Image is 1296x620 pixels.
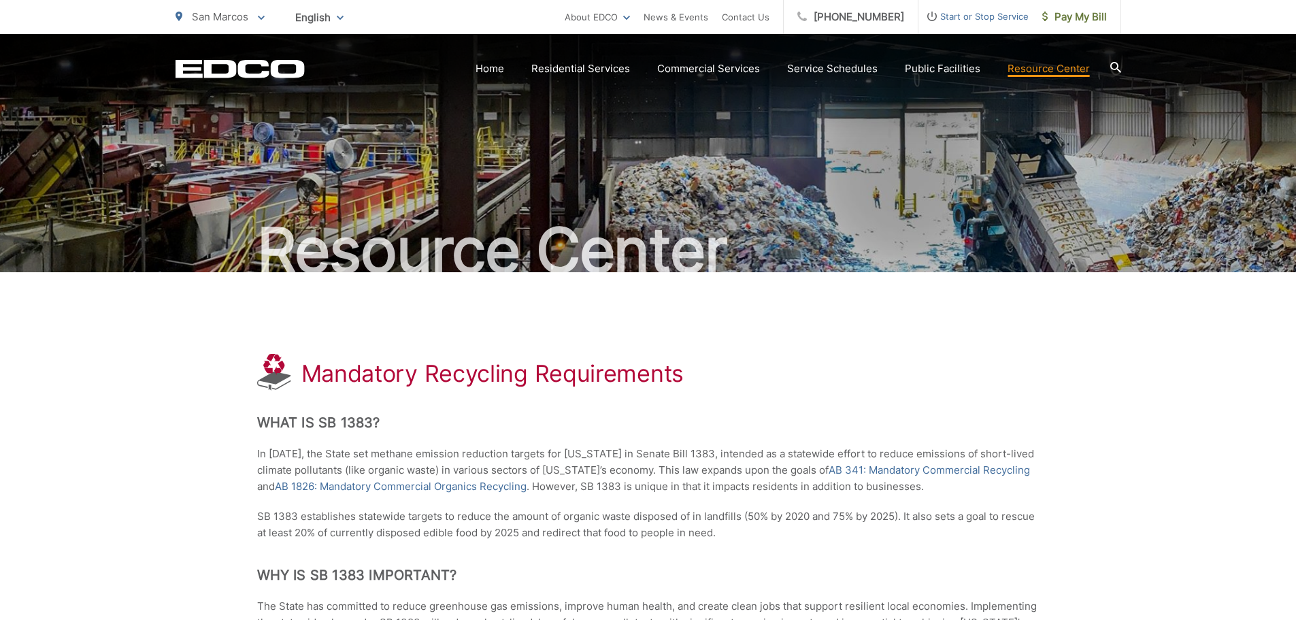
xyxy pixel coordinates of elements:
span: English [285,5,354,29]
h1: Mandatory Recycling Requirements [301,360,684,387]
a: Public Facilities [905,61,980,77]
span: San Marcos [192,10,248,23]
a: Residential Services [531,61,630,77]
a: AB 341: Mandatory Commercial Recycling [829,462,1030,478]
h2: Why is SB 1383 Important? [257,567,1040,583]
h2: What is SB 1383? [257,414,1040,431]
h2: Resource Center [176,216,1121,284]
p: In [DATE], the State set methane emission reduction targets for [US_STATE] in Senate Bill 1383, i... [257,446,1040,495]
p: SB 1383 establishes statewide targets to reduce the amount of organic waste disposed of in landfi... [257,508,1040,541]
a: Commercial Services [657,61,760,77]
span: Pay My Bill [1042,9,1107,25]
a: Contact Us [722,9,769,25]
a: News & Events [644,9,708,25]
a: Service Schedules [787,61,878,77]
a: Resource Center [1008,61,1090,77]
a: About EDCO [565,9,630,25]
a: EDCD logo. Return to the homepage. [176,59,305,78]
a: Home [476,61,504,77]
a: AB 1826: Mandatory Commercial Organics Recycling [275,478,527,495]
